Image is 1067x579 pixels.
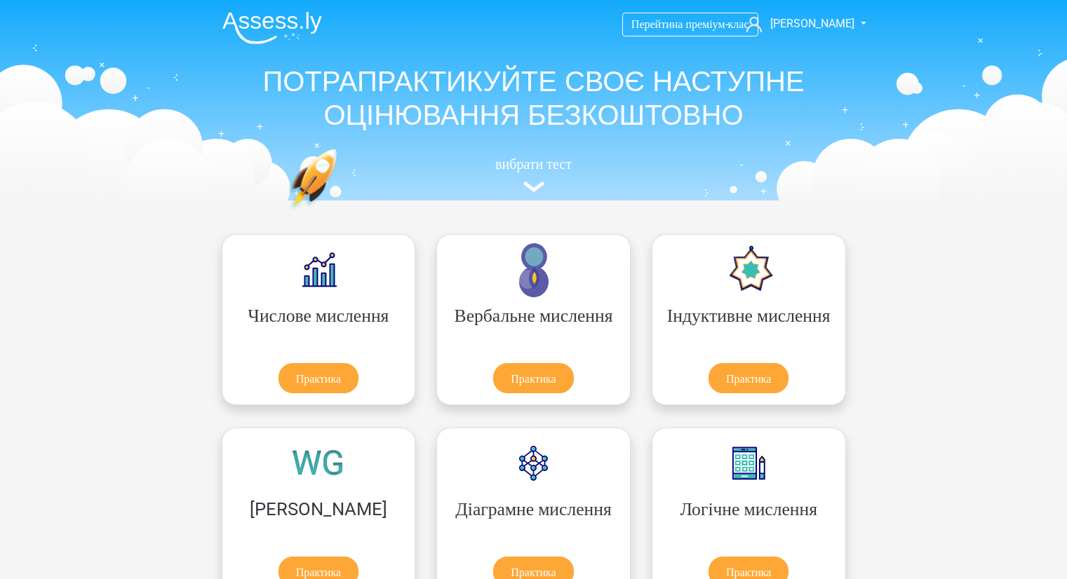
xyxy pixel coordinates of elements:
[709,363,788,393] a: Практика
[222,11,322,44] img: Оцінити
[279,363,358,393] a: Практика
[211,156,857,193] a: вибрати тест
[672,18,749,31] font: на преміум-клас
[493,363,573,393] a: Практика
[495,156,572,172] font: вибрати тест
[262,66,804,130] font: ПОТРАПРАКТИКУЙТЕ СВОЄ НАСТУПНЕ ОЦІНЮВАННЯ БЕЗКОШТОВНО
[741,15,856,32] a: [PERSON_NAME]
[523,182,544,192] img: оцінювання
[288,149,391,275] img: практика
[770,17,854,30] font: [PERSON_NAME]
[631,18,672,31] font: Перейти
[623,15,758,34] a: Перейтина преміум-клас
